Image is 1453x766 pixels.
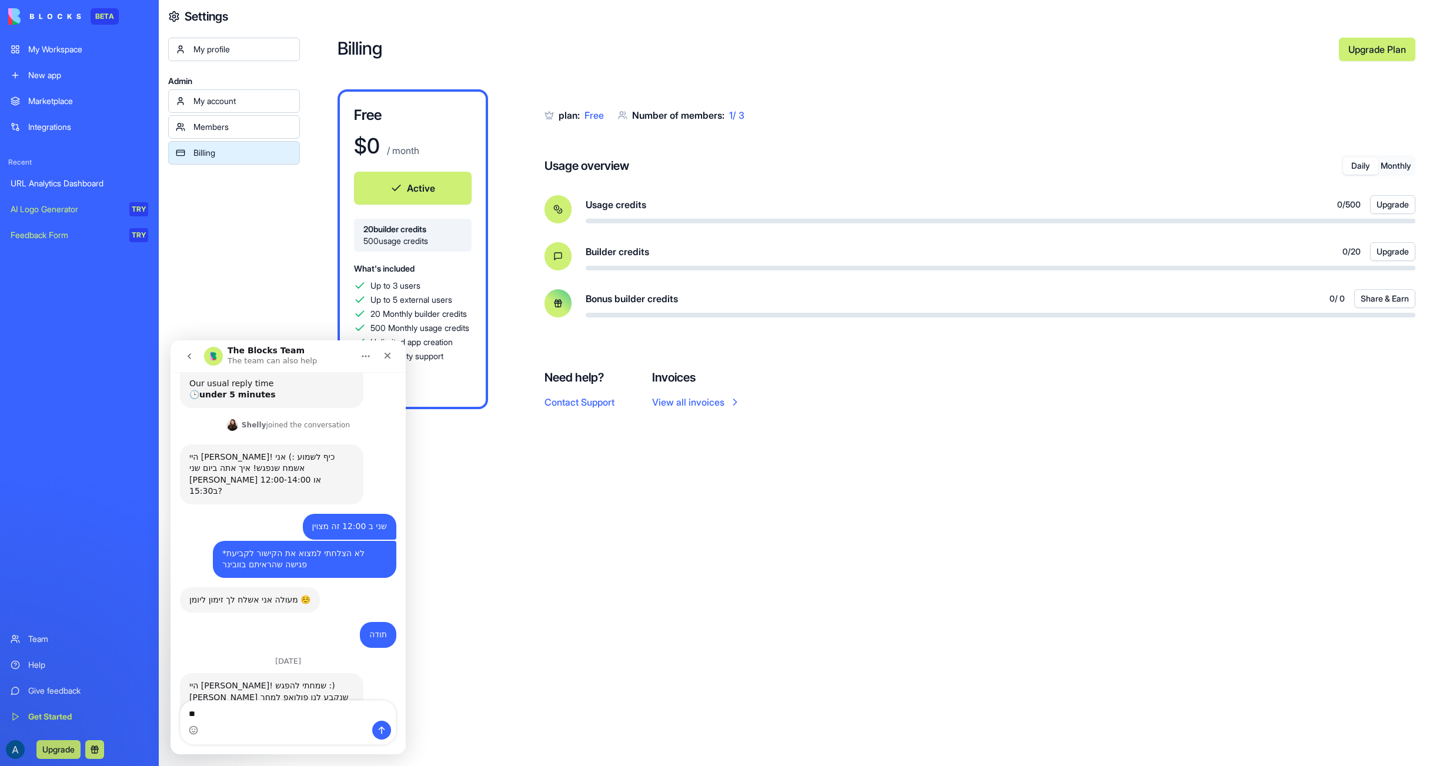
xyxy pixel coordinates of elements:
[202,380,221,399] button: Send a message…
[4,172,155,195] a: URL Analytics Dashboard
[28,659,148,671] div: Help
[1370,242,1415,261] button: Upgrade
[4,38,155,61] a: My Workspace
[370,294,452,306] span: Up to 5 external users
[129,228,148,242] div: TRY
[729,109,744,121] span: 1 / 3
[171,340,406,754] iframe: Intercom live chat
[193,95,292,107] div: My account
[363,235,462,247] span: 500 usage credits
[4,705,155,728] a: Get Started
[632,109,724,121] span: Number of members:
[36,740,81,759] button: Upgrade
[28,44,148,55] div: My Workspace
[385,143,419,158] p: / month
[11,178,148,189] div: URL Analytics Dashboard
[370,280,420,292] span: Up to 3 users
[338,89,488,409] a: Free$0 / monthActive20builder credits500usage creditsWhat's includedUp to 3 usersUp to 5 external...
[185,8,228,25] h4: Settings
[370,308,467,320] span: 20 Monthly builder credits
[129,202,148,216] div: TRY
[4,653,155,677] a: Help
[545,369,614,386] h4: Need help?
[28,633,148,645] div: Team
[370,336,453,348] span: Unlimited app creation
[1343,158,1378,175] button: Daily
[354,172,472,205] button: Active
[168,115,300,139] a: Members
[586,292,678,306] span: Bonus builder credits
[338,38,1330,61] h2: Billing
[1370,195,1415,214] a: Upgrade
[4,679,155,703] a: Give feedback
[354,134,380,158] h1: $ 0
[168,141,300,165] a: Billing
[11,229,121,241] div: Feedback Form
[4,223,155,247] a: Feedback FormTRY
[168,75,300,87] span: Admin
[586,198,646,212] span: Usage credits
[1330,293,1345,305] span: 0 / 0
[8,8,81,25] img: logo
[545,395,614,409] button: Contact Support
[370,322,469,334] span: 500 Monthly usage credits
[370,350,443,362] span: Community support
[11,203,121,215] div: AI Logo Generator
[354,106,472,125] h3: Free
[4,115,155,139] a: Integrations
[1354,289,1415,308] button: Share & Earn
[1342,246,1361,257] span: 0 / 20
[1339,38,1415,61] a: Upgrade Plan
[4,158,155,167] span: Recent
[545,158,629,174] h4: Usage overview
[28,685,148,697] div: Give feedback
[28,95,148,107] div: Marketplace
[1378,158,1414,175] button: Monthly
[193,44,292,55] div: My profile
[168,89,300,113] a: My account
[4,198,155,221] a: AI Logo GeneratorTRY
[584,109,604,121] span: Free
[652,369,741,386] h4: Invoices
[363,223,462,235] span: 20 builder credits
[652,395,741,409] a: View all invoices
[4,63,155,87] a: New app
[559,109,580,121] span: plan:
[354,263,415,273] span: What's included
[6,740,25,759] img: ACg8ocLLsd-mHQ3j3AkSHCqc7HSAYEotNVKJcEG1tLjGetfdC0TpUw=s96-c
[28,711,148,722] div: Get Started
[193,147,292,159] div: Billing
